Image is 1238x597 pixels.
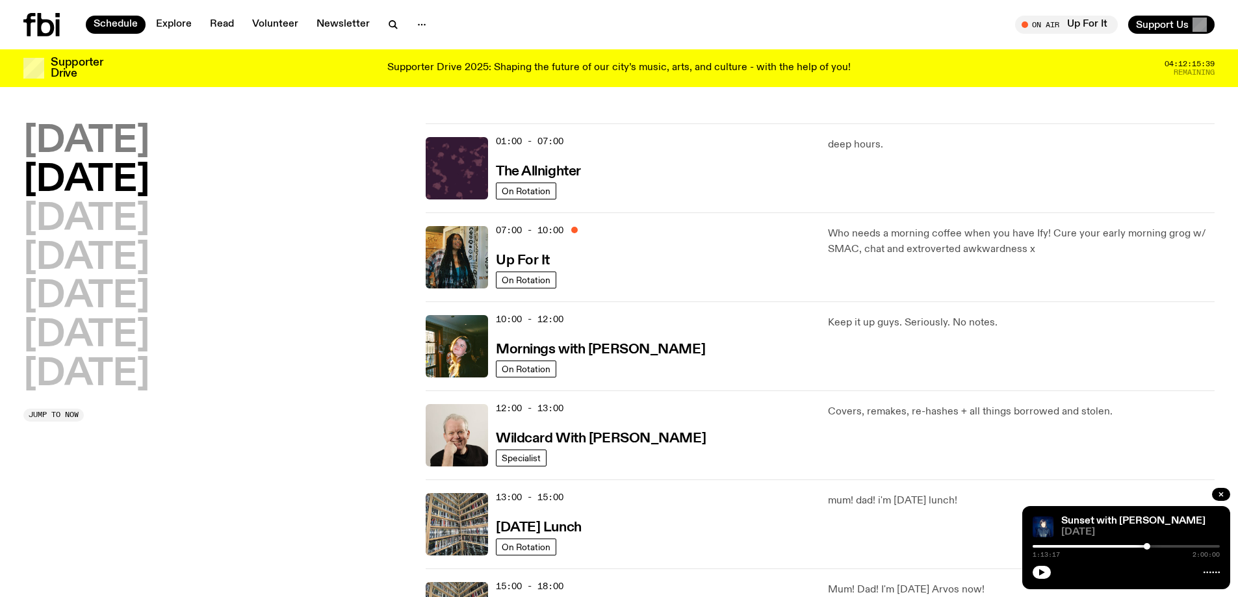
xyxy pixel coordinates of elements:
[23,357,149,393] button: [DATE]
[426,493,488,555] img: A corner shot of the fbi music library
[496,343,705,357] h3: Mornings with [PERSON_NAME]
[86,16,146,34] a: Schedule
[23,240,149,277] button: [DATE]
[23,201,149,238] button: [DATE]
[309,16,378,34] a: Newsletter
[502,542,550,552] span: On Rotation
[496,580,563,592] span: 15:00 - 18:00
[496,361,556,377] a: On Rotation
[496,313,563,325] span: 10:00 - 12:00
[496,135,563,147] span: 01:00 - 07:00
[496,224,563,236] span: 07:00 - 10:00
[23,123,149,160] button: [DATE]
[828,315,1215,331] p: Keep it up guys. Seriously. No notes.
[29,411,79,418] span: Jump to now
[502,453,541,463] span: Specialist
[1033,552,1060,558] span: 1:13:17
[426,315,488,377] img: Freya smiles coyly as she poses for the image.
[496,162,581,179] a: The Allnighter
[828,226,1215,257] p: Who needs a morning coffee when you have Ify! Cure your early morning grog w/ SMAC, chat and extr...
[496,402,563,414] span: 12:00 - 13:00
[496,521,582,535] h3: [DATE] Lunch
[502,186,550,196] span: On Rotation
[496,254,550,268] h3: Up For It
[496,450,547,466] a: Specialist
[1193,552,1220,558] span: 2:00:00
[426,226,488,288] img: Ify - a Brown Skin girl with black braided twists, looking up to the side with her tongue stickin...
[496,432,706,446] h3: Wildcard With [PERSON_NAME]
[23,279,149,315] button: [DATE]
[502,275,550,285] span: On Rotation
[426,404,488,466] img: Stuart is smiling charmingly, wearing a black t-shirt against a stark white background.
[496,491,563,503] span: 13:00 - 15:00
[496,340,705,357] a: Mornings with [PERSON_NAME]
[1165,60,1215,68] span: 04:12:15:39
[502,364,550,374] span: On Rotation
[1136,19,1189,31] span: Support Us
[23,318,149,354] button: [DATE]
[496,183,556,199] a: On Rotation
[202,16,242,34] a: Read
[1061,516,1206,526] a: Sunset with [PERSON_NAME]
[23,162,149,199] button: [DATE]
[51,57,103,79] h3: Supporter Drive
[148,16,200,34] a: Explore
[828,493,1215,509] p: mum! dad! i'm [DATE] lunch!
[496,518,582,535] a: [DATE] Lunch
[23,409,84,422] button: Jump to now
[496,429,706,446] a: Wildcard With [PERSON_NAME]
[1128,16,1215,34] button: Support Us
[496,539,556,555] a: On Rotation
[828,137,1215,153] p: deep hours.
[1015,16,1118,34] button: On AirUp For It
[828,404,1215,420] p: Covers, remakes, re-hashes + all things borrowed and stolen.
[1174,69,1215,76] span: Remaining
[496,272,556,288] a: On Rotation
[1061,527,1220,537] span: [DATE]
[387,62,851,74] p: Supporter Drive 2025: Shaping the future of our city’s music, arts, and culture - with the help o...
[244,16,306,34] a: Volunteer
[496,165,581,179] h3: The Allnighter
[496,251,550,268] a: Up For It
